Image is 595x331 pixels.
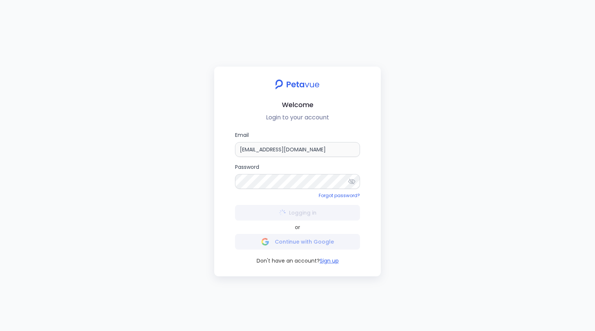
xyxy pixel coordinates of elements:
[320,257,339,264] button: Sign up
[295,224,300,231] span: or
[235,174,360,189] input: Password
[270,75,324,93] img: petavue logo
[220,113,375,122] p: Login to your account
[235,131,360,157] label: Email
[235,142,360,157] input: Email
[235,163,360,189] label: Password
[220,99,375,110] h2: Welcome
[319,192,360,199] a: Forgot password?
[257,257,320,264] span: Don't have an account?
